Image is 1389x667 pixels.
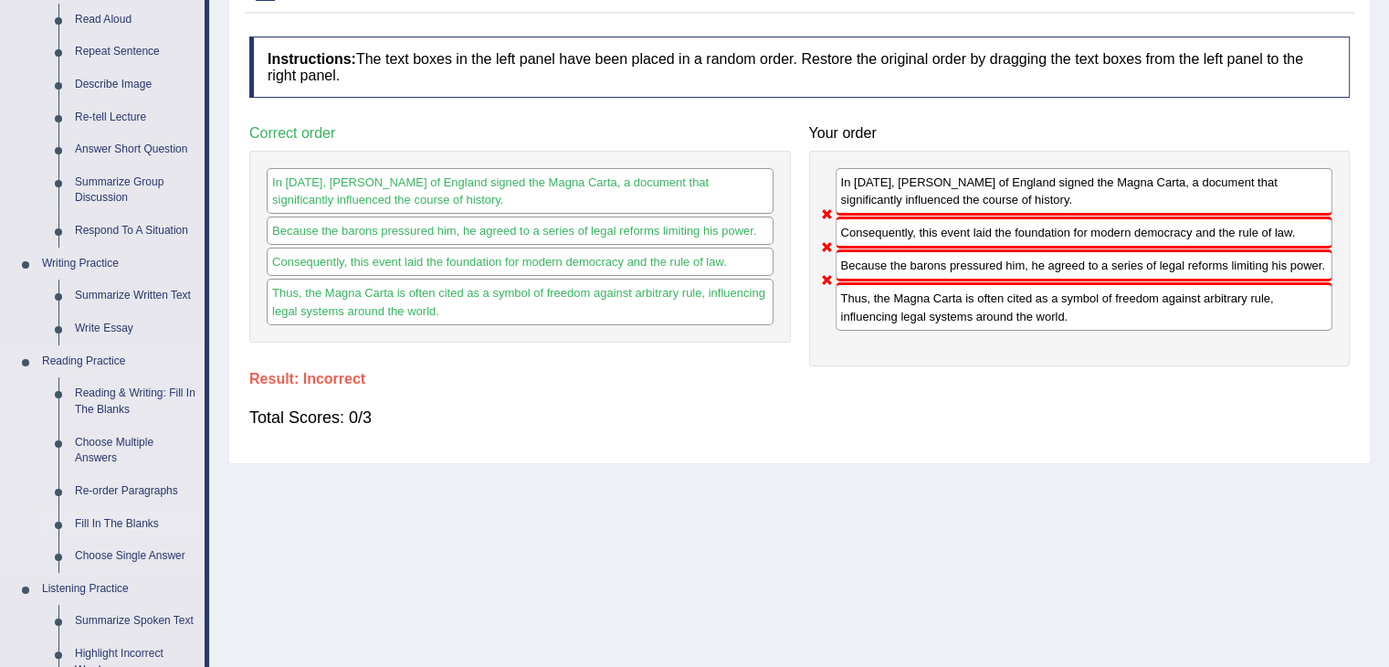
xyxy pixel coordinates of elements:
[67,312,205,345] a: Write Essay
[67,427,205,475] a: Choose Multiple Answers
[267,217,773,245] div: Because the barons pressured him, he agreed to a series of legal reforms limiting his power.
[836,282,1333,330] div: Thus, the Magna Carta is often cited as a symbol of freedom against arbitrary rule, influencing l...
[67,36,205,69] a: Repeat Sentence
[836,168,1333,216] div: In [DATE], [PERSON_NAME] of England signed the Magna Carta, a document that significantly influen...
[67,540,205,573] a: Choose Single Answer
[34,248,205,281] a: Writing Practice
[249,371,1350,387] h4: Result:
[67,475,205,508] a: Re-order Paragraphs
[268,51,356,67] b: Instructions:
[67,69,205,101] a: Describe Image
[67,605,205,638] a: Summarize Spoken Text
[34,345,205,378] a: Reading Practice
[249,37,1350,98] h4: The text boxes in the left panel have been placed in a random order. Restore the original order b...
[836,249,1333,281] div: Because the barons pressured him, he agreed to a series of legal reforms limiting his power.
[836,217,1333,249] div: Consequently, this event laid the foundation for modern democracy and the rule of law.
[67,4,205,37] a: Read Aloud
[67,133,205,166] a: Answer Short Question
[34,573,205,606] a: Listening Practice
[809,125,1351,142] h4: Your order
[249,396,1350,439] div: Total Scores: 0/3
[267,248,773,276] div: Consequently, this event laid the foundation for modern democracy and the rule of law.
[67,101,205,134] a: Re-tell Lecture
[67,215,205,248] a: Respond To A Situation
[67,280,205,312] a: Summarize Written Text
[67,377,205,426] a: Reading & Writing: Fill In The Blanks
[267,168,773,214] div: In [DATE], [PERSON_NAME] of England signed the Magna Carta, a document that significantly influen...
[67,508,205,541] a: Fill In The Blanks
[267,279,773,324] div: Thus, the Magna Carta is often cited as a symbol of freedom against arbitrary rule, influencing l...
[249,125,791,142] h4: Correct order
[67,166,205,215] a: Summarize Group Discussion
